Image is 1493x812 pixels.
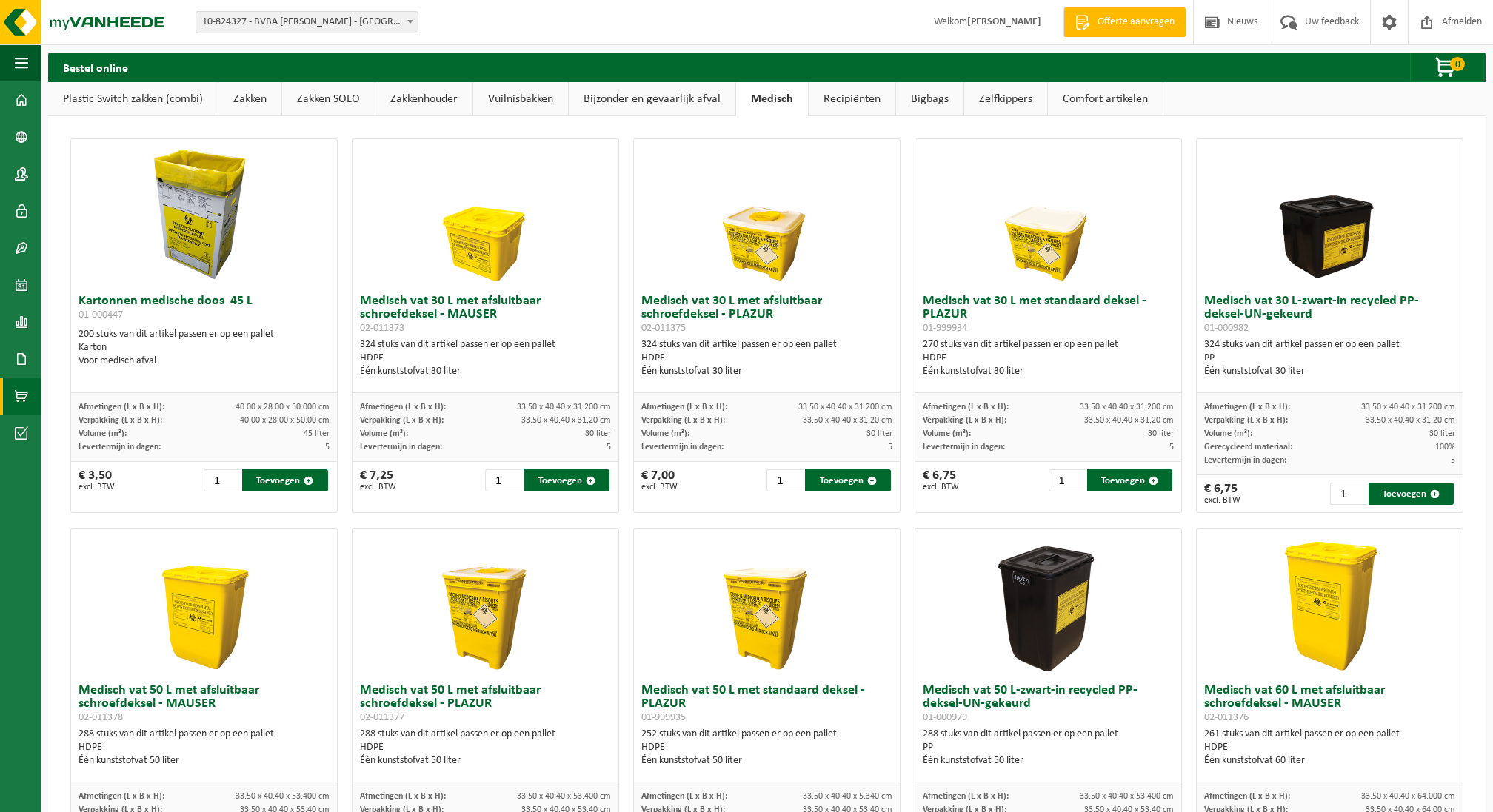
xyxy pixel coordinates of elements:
[692,139,841,287] img: 02-011375
[1450,57,1465,71] span: 0
[360,416,444,425] span: Verpakking (L x B x H):
[641,443,724,452] span: Levertermijn in dagen:
[1204,352,1455,365] div: PP
[641,469,678,491] div: € 7,00
[360,792,446,801] span: Afmetingen (L x B x H):
[1451,456,1455,465] span: 5
[736,82,808,116] a: Medisch
[240,416,330,425] span: 40.00 x 28.00 x 50.00 cm
[79,792,164,801] span: Afmetingen (L x B x H):
[360,754,611,768] div: Één kunststofvat 50 liter
[1330,483,1367,505] input: 1
[517,403,611,412] span: 33.50 x 40.40 x 31.200 cm
[79,328,330,368] div: 200 stuks van dit artikel passen er op een pallet
[798,403,892,412] span: 33.50 x 40.40 x 31.200 cm
[79,483,115,491] span: excl. BTW
[130,529,278,677] img: 02-011378
[360,429,408,438] span: Volume (m³):
[360,741,611,754] div: HDPE
[485,469,522,491] input: 1
[692,529,841,677] img: 01-999935
[641,483,678,491] span: excl. BTW
[360,483,396,491] span: excl. BTW
[923,712,967,723] span: 01-000979
[79,355,330,368] div: Voor medisch afval
[923,754,1174,768] div: Één kunststofvat 50 liter
[242,469,328,491] button: Toevoegen
[79,403,164,412] span: Afmetingen (L x B x H):
[521,416,611,425] span: 33.50 x 40.40 x 31.20 cm
[923,684,1174,724] h3: Medisch vat 50 L-zwart-in recycled PP-deksel-UN-gekeurd
[641,728,892,768] div: 252 stuks van dit artikel passen er op een pallet
[1366,416,1455,425] span: 33.50 x 40.40 x 31.20 cm
[1204,456,1286,465] span: Levertermijn in dagen:
[1080,792,1174,801] span: 33.50 x 40.40 x 53.400 cm
[1204,792,1290,801] span: Afmetingen (L x B x H):
[79,469,115,491] div: € 3,50
[1204,403,1290,412] span: Afmetingen (L x B x H):
[282,82,375,116] a: Zakken SOLO
[79,443,161,452] span: Levertermijn in dagen:
[1204,365,1455,378] div: Één kunststofvat 30 liter
[1094,15,1178,30] span: Offerte aanvragen
[1204,728,1455,768] div: 261 stuks van dit artikel passen er op een pallet
[1048,82,1163,116] a: Comfort artikelen
[1410,53,1484,82] button: 0
[641,754,892,768] div: Één kunststofvat 50 liter
[1087,469,1173,491] button: Toevoegen
[1204,684,1455,724] h3: Medisch vat 60 L met afsluitbaar schroefdeksel - MAUSER
[360,728,611,768] div: 288 stuks van dit artikel passen er op een pallet
[641,684,892,724] h3: Medisch vat 50 L met standaard deksel - PLAZUR
[1063,7,1186,37] a: Offerte aanvragen
[360,443,442,452] span: Levertermijn in dagen:
[923,741,1174,754] div: PP
[809,82,895,116] a: Recipiënten
[79,309,123,321] span: 01-000447
[517,792,611,801] span: 33.50 x 40.40 x 53.400 cm
[803,416,892,425] span: 33.50 x 40.40 x 31.20 cm
[641,338,892,378] div: 324 stuks van dit artikel passen er op een pallet
[218,82,281,116] a: Zakken
[923,416,1006,425] span: Verpakking (L x B x H):
[1429,429,1455,438] span: 30 liter
[923,338,1174,378] div: 270 stuks van dit artikel passen er op een pallet
[411,139,559,287] img: 02-011373
[1204,741,1455,754] div: HDPE
[360,323,404,334] span: 02-011373
[641,429,689,438] span: Volume (m³):
[411,529,559,677] img: 02-011377
[1169,443,1174,452] span: 5
[641,741,892,754] div: HDPE
[1204,712,1249,723] span: 02-011376
[805,469,891,491] button: Toevoegen
[964,82,1047,116] a: Zelfkippers
[196,11,418,33] span: 10-824327 - BVBA ROCHEFORD - ROESELARE
[1369,483,1454,505] button: Toevoegen
[360,338,611,378] div: 324 stuks van dit artikel passen er op een pallet
[923,728,1174,768] div: 288 stuks van dit artikel passen er op een pallet
[79,684,330,724] h3: Medisch vat 50 L met afsluitbaar schroefdeksel - MAUSER
[1361,403,1455,412] span: 33.50 x 40.40 x 31.200 cm
[923,469,959,491] div: € 6,75
[641,712,686,723] span: 01-999935
[1204,496,1240,505] span: excl. BTW
[79,741,330,754] div: HDPE
[641,403,727,412] span: Afmetingen (L x B x H):
[1204,338,1455,378] div: 324 stuks van dit artikel passen er op een pallet
[923,443,1005,452] span: Levertermijn in dagen:
[1361,792,1455,801] span: 33.50 x 40.40 x 64.000 cm
[304,429,330,438] span: 45 liter
[1256,529,1404,677] img: 02-011376
[896,82,963,116] a: Bigbags
[1435,443,1455,452] span: 100%
[923,323,967,334] span: 01-999934
[236,792,330,801] span: 33.50 x 40.40 x 53.400 cm
[360,295,611,335] h3: Medisch vat 30 L met afsluitbaar schroefdeksel - MAUSER
[1204,443,1292,452] span: Gerecycleerd materiaal:
[1084,416,1174,425] span: 33.50 x 40.40 x 31.20 cm
[79,341,330,355] div: Karton
[641,792,727,801] span: Afmetingen (L x B x H):
[360,352,611,365] div: HDPE
[641,365,892,378] div: Één kunststofvat 30 liter
[975,139,1123,287] img: 01-999934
